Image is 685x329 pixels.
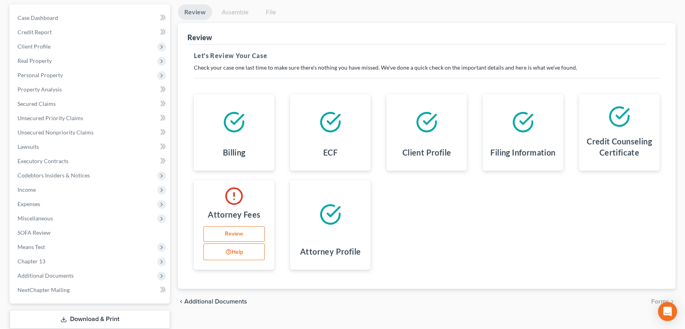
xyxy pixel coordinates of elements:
[11,283,170,297] a: NextChapter Mailing
[11,25,170,39] a: Credit Report
[208,209,260,220] h4: Attorney Fees
[18,186,36,193] span: Income
[323,147,338,158] h4: ECF
[18,14,58,21] span: Case Dashboard
[203,243,268,262] div: Help
[18,215,53,222] span: Miscellaneous
[223,147,246,158] h4: Billing
[11,11,170,25] a: Case Dashboard
[18,72,63,78] span: Personal Property
[215,4,255,20] a: Assemble
[18,143,39,150] span: Lawsuits
[18,272,74,279] span: Additional Documents
[187,33,212,42] div: Review
[18,129,94,136] span: Unsecured Nonpriority Claims
[11,111,170,125] a: Unsecured Priority Claims
[18,115,83,121] span: Unsecured Priority Claims
[11,154,170,168] a: Executory Contracts
[18,258,45,265] span: Chapter 13
[178,4,212,20] a: Review
[11,97,170,111] a: Secured Claims
[18,86,62,93] span: Property Analysis
[669,298,675,305] i: chevron_right
[18,100,56,107] span: Secured Claims
[203,226,265,242] a: Review
[18,286,70,293] span: NextChapter Mailing
[178,298,247,305] a: chevron_left Additional Documents
[18,201,40,207] span: Expenses
[18,172,90,179] span: Codebtors Insiders & Notices
[203,243,265,260] button: Help
[18,57,52,64] span: Real Property
[10,310,170,329] a: Download & Print
[11,125,170,140] a: Unsecured Nonpriority Claims
[490,147,555,158] h4: Filing Information
[11,82,170,97] a: Property Analysis
[18,29,52,35] span: Credit Report
[585,136,653,158] h4: Credit Counseling Certificate
[18,158,68,164] span: Executory Contracts
[184,298,247,305] span: Additional Documents
[11,140,170,154] a: Lawsuits
[18,43,51,50] span: Client Profile
[651,298,675,305] button: Forms chevron_right
[194,51,660,60] h5: Let's Review Your Case
[194,64,660,72] p: Check your case one last time to make sure there's nothing you have missed. We've done a quick ch...
[18,229,51,236] span: SOFA Review
[11,226,170,240] a: SOFA Review
[651,298,669,305] span: Forms
[258,4,283,20] a: File
[402,147,451,158] h4: Client Profile
[658,302,677,321] div: Open Intercom Messenger
[300,246,361,257] h4: Attorney Profile
[178,298,184,305] i: chevron_left
[18,243,45,250] span: Means Test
